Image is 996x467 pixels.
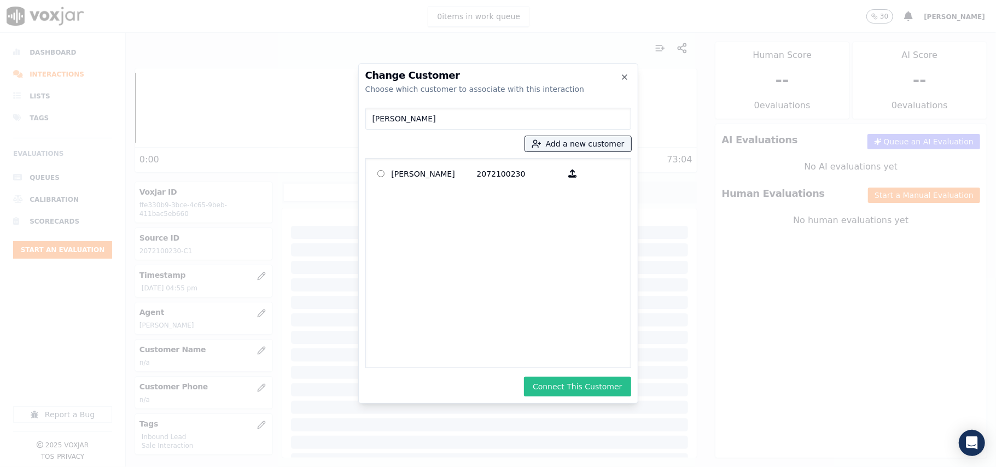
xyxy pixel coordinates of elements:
[365,108,631,130] input: Search Customers
[477,165,562,182] p: 2072100230
[365,71,631,80] h2: Change Customer
[525,136,631,151] button: Add a new customer
[562,165,584,182] button: [PERSON_NAME] 2072100230
[377,170,385,177] input: [PERSON_NAME] 2072100230
[959,430,985,456] div: Open Intercom Messenger
[524,377,631,396] button: Connect This Customer
[365,84,631,95] div: Choose which customer to associate with this interaction
[392,165,477,182] p: [PERSON_NAME]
